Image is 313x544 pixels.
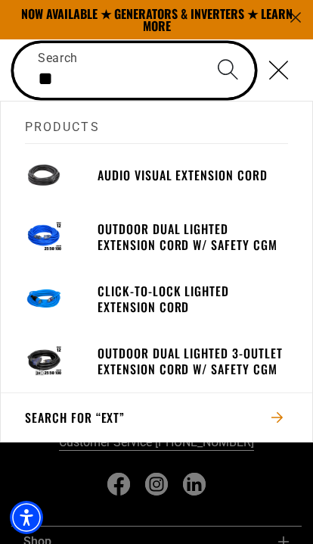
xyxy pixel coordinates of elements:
[1,206,312,268] a: Outdoor Dual Lighted Extension Cord w/ Safety CGM
[98,221,288,253] h3: Outdoor Dual Lighted Extension Cord w/ Safety CGM
[98,283,288,315] h3: Click-to-Lock Lighted Extension Cord
[1,393,312,442] button: Search for “ext”
[25,280,63,318] img: blue
[98,345,288,377] h3: Outdoor Dual Lighted 3-Outlet Extension Cord w/ Safety CGM
[201,43,254,96] button: Search
[10,501,43,534] div: Accessibility Menu
[25,102,288,144] h2: Products
[25,218,63,256] img: Outdoor Dual Lighted Extension Cord w/ Safety CGM
[98,167,288,183] h3: Audio Visual Extension Cord
[1,330,312,392] a: Outdoor Dual Lighted 3-Outlet Extension Cord w/ Safety CGM
[25,156,63,194] img: black
[256,43,301,96] button: Close
[25,342,63,380] img: Outdoor Dual Lighted 3-Outlet Extension Cord w/ Safety CGM
[1,144,312,206] a: Audio Visual Extension Cord
[1,268,312,330] a: Click-to-Lock Lighted Extension Cord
